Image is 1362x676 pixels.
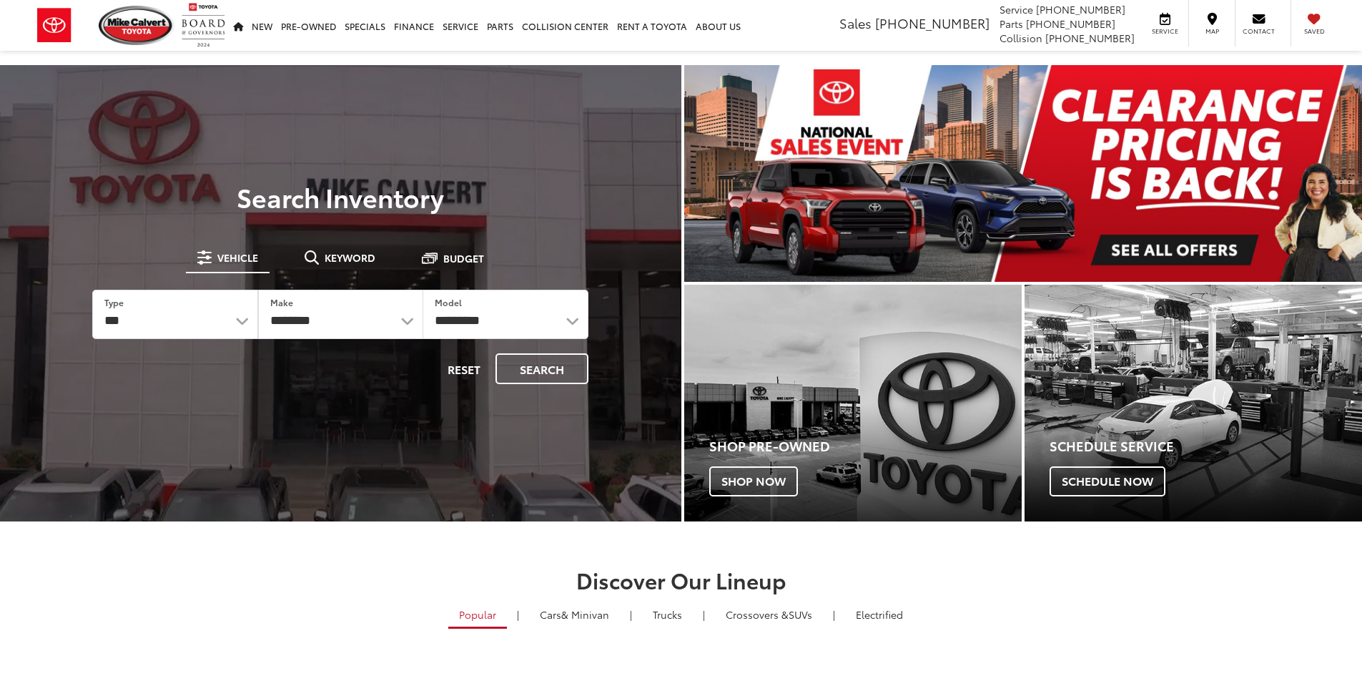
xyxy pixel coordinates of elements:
[270,296,293,308] label: Make
[709,466,798,496] span: Shop Now
[1025,285,1362,521] div: Toyota
[829,607,839,622] li: |
[839,14,872,32] span: Sales
[104,296,124,308] label: Type
[561,607,609,622] span: & Minivan
[99,6,174,45] img: Mike Calvert Toyota
[845,602,914,627] a: Electrified
[1025,285,1362,521] a: Schedule Service Schedule Now
[217,253,258,263] span: Vehicle
[726,607,789,622] span: Crossovers &
[1045,31,1135,45] span: [PHONE_NUMBER]
[325,253,375,263] span: Keyword
[1026,16,1115,31] span: [PHONE_NUMBER]
[1196,26,1228,36] span: Map
[642,602,693,627] a: Trucks
[177,568,1185,592] h2: Discover Our Lineup
[435,296,462,308] label: Model
[699,607,709,622] li: |
[684,285,1022,521] a: Shop Pre-Owned Shop Now
[715,602,823,627] a: SUVs
[495,353,588,384] button: Search
[709,439,1022,454] h4: Shop Pre-Owned
[1149,26,1181,36] span: Service
[1050,466,1165,496] span: Schedule Now
[626,607,636,622] li: |
[875,14,990,32] span: [PHONE_NUMBER]
[448,602,507,629] a: Popular
[529,602,620,627] a: Cars
[1298,26,1330,36] span: Saved
[1243,26,1275,36] span: Contact
[1036,2,1125,16] span: [PHONE_NUMBER]
[1000,31,1042,45] span: Collision
[443,253,484,263] span: Budget
[1000,16,1023,31] span: Parts
[513,607,523,622] li: |
[1000,2,1033,16] span: Service
[1050,439,1362,454] h4: Schedule Service
[435,353,493,384] button: Reset
[60,182,621,211] h3: Search Inventory
[684,285,1022,521] div: Toyota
